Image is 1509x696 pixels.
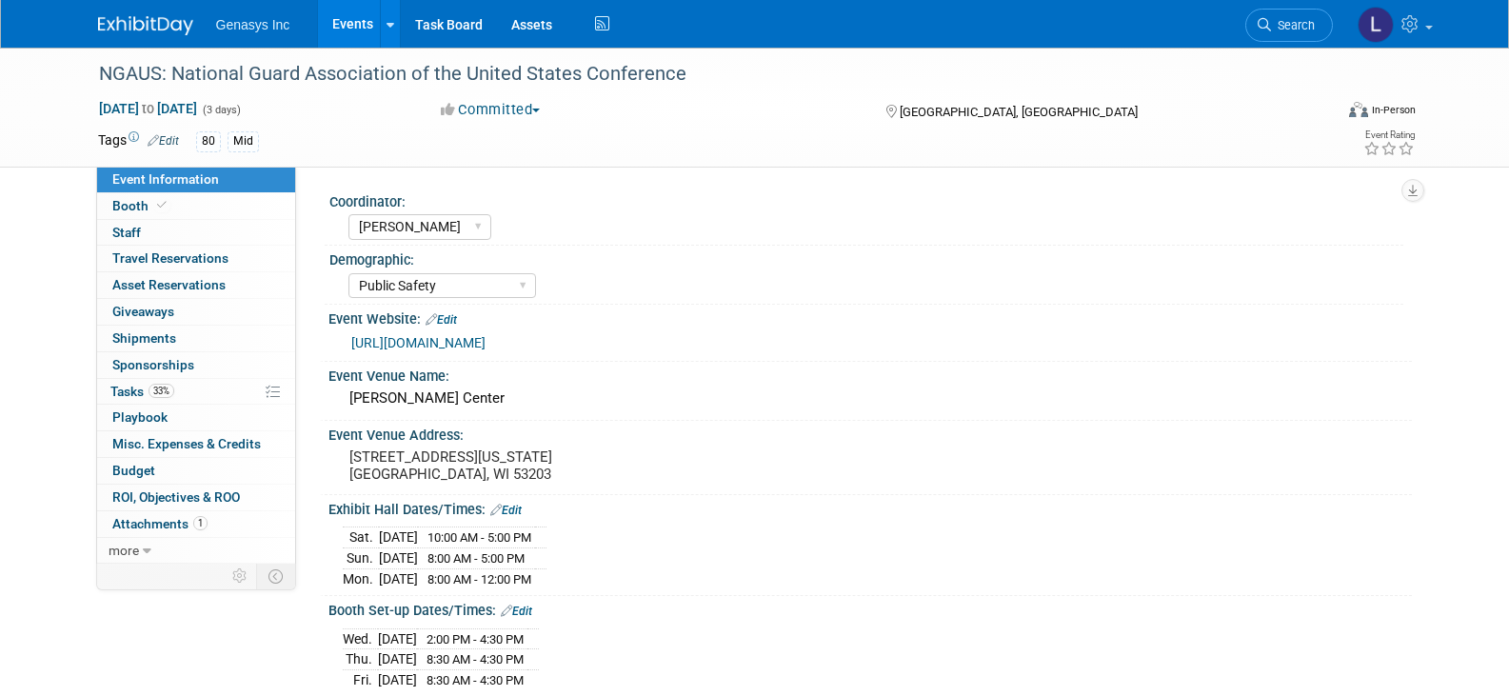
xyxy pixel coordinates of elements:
[1349,102,1368,117] img: Format-Inperson.png
[112,225,141,240] span: Staff
[97,326,295,351] a: Shipments
[343,384,1398,413] div: [PERSON_NAME] Center
[196,131,221,151] div: 80
[224,564,257,588] td: Personalize Event Tab Strip
[427,530,531,545] span: 10:00 AM - 5:00 PM
[112,171,219,187] span: Event Information
[900,105,1138,119] span: [GEOGRAPHIC_DATA], [GEOGRAPHIC_DATA]
[157,200,167,210] i: Booth reservation complete
[328,596,1412,621] div: Booth Set-up Dates/Times:
[501,605,532,618] a: Edit
[97,352,295,378] a: Sponsorships
[256,564,295,588] td: Toggle Event Tabs
[427,652,524,666] span: 8:30 AM - 4:30 PM
[426,313,457,327] a: Edit
[328,495,1412,520] div: Exhibit Hall Dates/Times:
[97,431,295,457] a: Misc. Expenses & Credits
[97,485,295,510] a: ROI, Objectives & ROO
[1358,7,1394,43] img: Lucy Temprano
[193,516,208,530] span: 1
[1245,9,1333,42] a: Search
[112,463,155,478] span: Budget
[378,649,417,670] td: [DATE]
[112,436,261,451] span: Misc. Expenses & Credits
[112,330,176,346] span: Shipments
[343,669,378,689] td: Fri.
[343,547,379,568] td: Sun.
[112,409,168,425] span: Playbook
[379,527,418,548] td: [DATE]
[112,250,228,266] span: Travel Reservations
[98,16,193,35] img: ExhibitDay
[351,335,486,350] a: [URL][DOMAIN_NAME]
[427,572,531,587] span: 8:00 AM - 12:00 PM
[343,527,379,548] td: Sat.
[379,547,418,568] td: [DATE]
[97,458,295,484] a: Budget
[434,100,547,120] button: Committed
[343,568,379,588] td: Mon.
[97,272,295,298] a: Asset Reservations
[109,543,139,558] span: more
[110,384,174,399] span: Tasks
[329,246,1403,269] div: Demographic:
[112,304,174,319] span: Giveaways
[97,220,295,246] a: Staff
[329,188,1403,211] div: Coordinator:
[349,448,759,483] pre: [STREET_ADDRESS][US_STATE] [GEOGRAPHIC_DATA], WI 53203
[97,405,295,430] a: Playbook
[1271,18,1315,32] span: Search
[92,57,1304,91] div: NGAUS: National Guard Association of the United States Conference
[97,246,295,271] a: Travel Reservations
[97,167,295,192] a: Event Information
[228,131,259,151] div: Mid
[149,384,174,398] span: 33%
[1363,130,1415,140] div: Event Rating
[378,628,417,649] td: [DATE]
[328,421,1412,445] div: Event Venue Address:
[216,17,290,32] span: Genasys Inc
[343,628,378,649] td: Wed.
[112,277,226,292] span: Asset Reservations
[112,357,194,372] span: Sponsorships
[97,193,295,219] a: Booth
[139,101,157,116] span: to
[112,489,240,505] span: ROI, Objectives & ROO
[328,305,1412,329] div: Event Website:
[328,362,1412,386] div: Event Venue Name:
[379,568,418,588] td: [DATE]
[112,516,208,531] span: Attachments
[97,538,295,564] a: more
[427,673,524,687] span: 8:30 AM - 4:30 PM
[1221,99,1417,128] div: Event Format
[112,198,170,213] span: Booth
[97,379,295,405] a: Tasks33%
[490,504,522,517] a: Edit
[201,104,241,116] span: (3 days)
[1371,103,1416,117] div: In-Person
[98,130,179,152] td: Tags
[427,551,525,566] span: 8:00 AM - 5:00 PM
[343,649,378,670] td: Thu.
[148,134,179,148] a: Edit
[97,299,295,325] a: Giveaways
[98,100,198,117] span: [DATE] [DATE]
[378,669,417,689] td: [DATE]
[427,632,524,646] span: 2:00 PM - 4:30 PM
[97,511,295,537] a: Attachments1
